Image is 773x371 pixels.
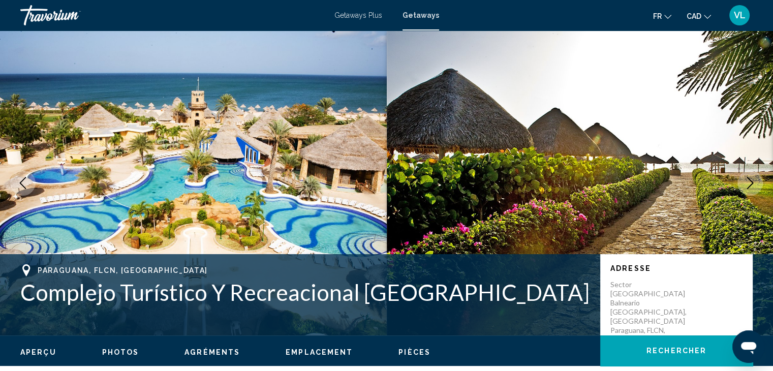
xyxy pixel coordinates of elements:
[10,170,36,196] button: Previous image
[20,279,590,305] h1: Complejo Turístico Y Recreacional [GEOGRAPHIC_DATA]
[403,11,439,19] a: Getaways
[610,264,743,272] p: Adresse
[102,348,139,357] button: Photos
[184,348,240,357] button: Agréments
[653,9,671,23] button: Change language
[653,12,662,20] span: fr
[286,348,353,356] span: Emplacement
[737,170,763,196] button: Next image
[38,266,208,274] span: Paraguana, FLCN, [GEOGRAPHIC_DATA]
[687,12,701,20] span: CAD
[732,330,765,363] iframe: Bouton de lancement de la fenêtre de messagerie
[600,335,753,366] button: Rechercher
[102,348,139,356] span: Photos
[20,348,56,356] span: Aperçu
[646,347,706,355] span: Rechercher
[184,348,240,356] span: Agréments
[610,280,692,344] p: Sector [GEOGRAPHIC_DATA] Balneario [GEOGRAPHIC_DATA], [GEOGRAPHIC_DATA] Paraguana, FLCN, [GEOGRAP...
[334,11,382,19] a: Getaways Plus
[734,10,746,20] span: VL
[20,348,56,357] button: Aperçu
[286,348,353,357] button: Emplacement
[20,5,324,25] a: Travorium
[726,5,753,26] button: User Menu
[398,348,430,356] span: Pièces
[398,348,430,357] button: Pièces
[687,9,711,23] button: Change currency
